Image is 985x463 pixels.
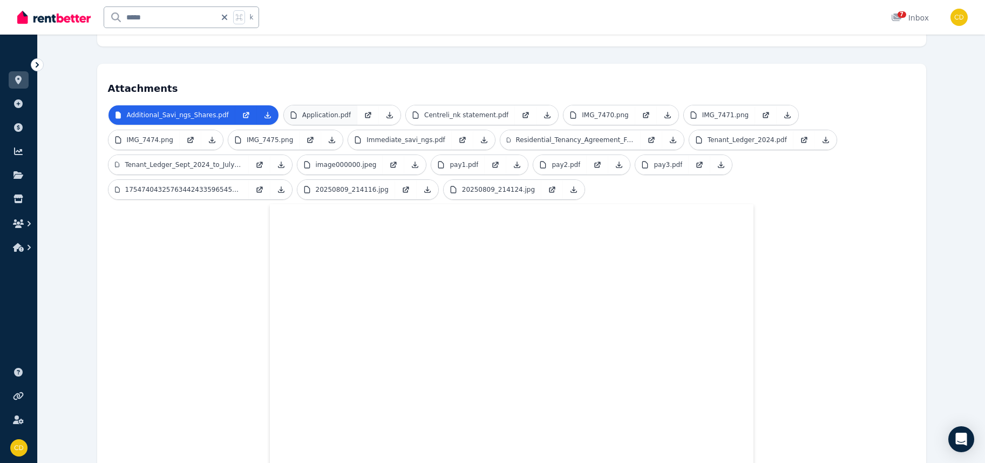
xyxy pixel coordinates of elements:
a: Open in new Tab [357,105,379,125]
a: Open in new Tab [755,105,777,125]
a: Open in new Tab [383,155,404,175]
a: Download Attachment [257,105,278,125]
p: Immediate_savi_ngs.pdf [366,136,445,144]
p: IMG_7470.png [582,111,628,119]
img: Chris Dimitropoulos [950,9,968,26]
a: image000000.jpeg [297,155,383,175]
a: Open in new Tab [541,180,563,199]
a: Open in new Tab [689,155,710,175]
a: Download Attachment [563,180,585,199]
span: k [249,13,253,22]
img: RentBetter [17,9,91,25]
a: Download Attachment [777,105,798,125]
p: image000000.jpeg [316,160,377,169]
a: Tenant_Ledger_2024.pdf [689,130,793,150]
a: Download Attachment [473,130,495,150]
p: pay3.pdf [654,160,682,169]
a: Download Attachment [201,130,223,150]
p: Tenant_Ledger_Sept_2024_to_July_2025_.pdf [125,160,242,169]
a: Download Attachment [657,105,678,125]
p: IMG_7471.png [702,111,749,119]
a: Open in new Tab [452,130,473,150]
p: pay1.pdf [450,160,478,169]
p: Residential_Tenancy_Agreement_Frank_NGUYEN_1.pdf [516,136,634,144]
a: Centreli_nk statement.pdf [406,105,515,125]
a: Download Attachment [417,180,438,199]
a: IMG_7474.png [108,130,180,150]
p: IMG_7475.png [247,136,293,144]
a: Application.pdf [284,105,357,125]
p: Additional_Savi_ngs_Shares.pdf [127,111,229,119]
a: Residential_Tenancy_Agreement_Frank_NGUYEN_1.pdf [500,130,641,150]
span: 7 [898,11,906,18]
a: Open in new Tab [641,130,662,150]
a: IMG_7471.png [684,105,755,125]
a: Download Attachment [321,130,343,150]
a: Tenant_Ledger_Sept_2024_to_July_2025_.pdf [108,155,249,175]
a: Download Attachment [506,155,528,175]
p: 20250809_214116.jpg [316,185,389,194]
a: Open in new Tab [180,130,201,150]
a: Download Attachment [270,155,292,175]
h4: Attachments [108,75,915,96]
a: pay2.pdf [533,155,587,175]
a: Download Attachment [710,155,732,175]
p: 20250809_214124.jpg [462,185,535,194]
p: 17547404325763442433596545417661.jpg [125,185,242,194]
a: Download Attachment [404,155,426,175]
a: Download Attachment [662,130,684,150]
span: ORGANISE [9,59,43,67]
a: Open in new Tab [515,105,536,125]
a: 20250809_214124.jpg [444,180,541,199]
img: Chris Dimitropoulos [10,439,28,457]
a: pay1.pdf [431,155,485,175]
p: pay2.pdf [552,160,580,169]
a: Open in new Tab [395,180,417,199]
a: Open in new Tab [793,130,815,150]
a: pay3.pdf [635,155,689,175]
p: Application.pdf [302,111,351,119]
a: Download Attachment [536,105,558,125]
a: IMG_7470.png [563,105,635,125]
a: Open in new Tab [587,155,608,175]
a: 20250809_214116.jpg [297,180,395,199]
a: Open in new Tab [300,130,321,150]
p: Tenant_Ledger_2024.pdf [708,136,787,144]
a: IMG_7475.png [228,130,300,150]
a: Open in new Tab [635,105,657,125]
a: Download Attachment [270,180,292,199]
a: Open in new Tab [249,180,270,199]
a: Open in new Tab [235,105,257,125]
a: Download Attachment [608,155,630,175]
div: Inbox [891,12,929,23]
a: Open in new Tab [485,155,506,175]
a: Download Attachment [379,105,400,125]
a: Immediate_savi_ngs.pdf [348,130,451,150]
a: Open in new Tab [249,155,270,175]
a: 17547404325763442433596545417661.jpg [108,180,249,199]
div: Open Intercom Messenger [948,426,974,452]
p: IMG_7474.png [127,136,173,144]
p: Centreli_nk statement.pdf [424,111,508,119]
a: Additional_Savi_ngs_Shares.pdf [108,105,235,125]
a: Download Attachment [815,130,837,150]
